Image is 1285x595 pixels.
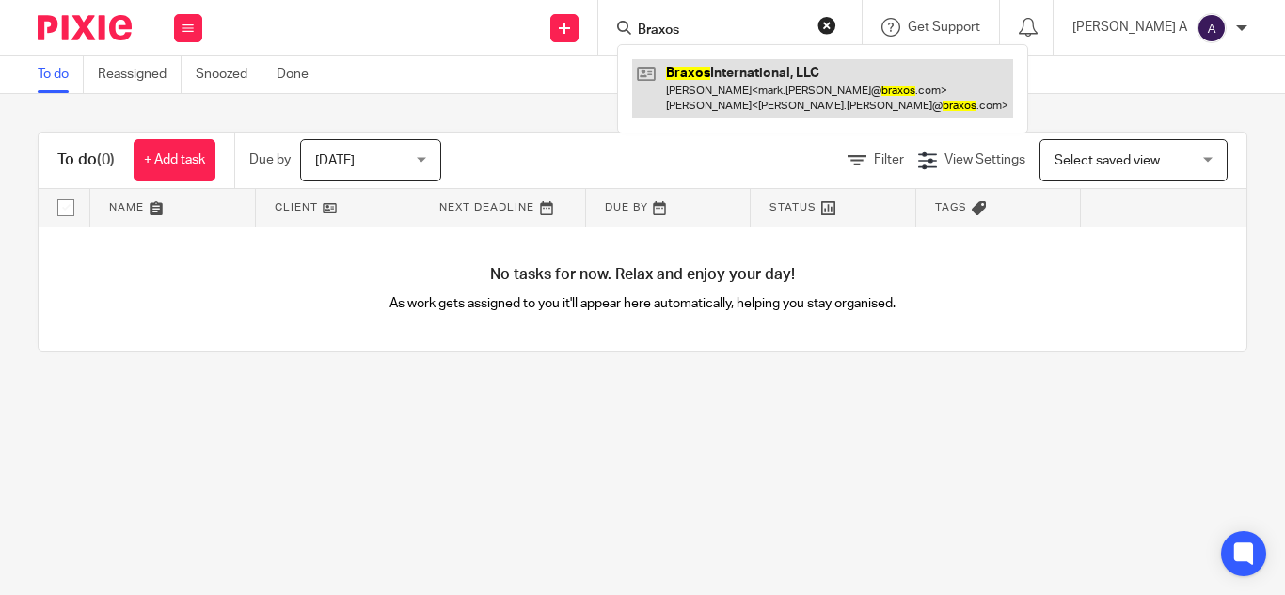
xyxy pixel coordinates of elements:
[908,21,980,34] span: Get Support
[39,265,1246,285] h4: No tasks for now. Relax and enjoy your day!
[38,15,132,40] img: Pixie
[196,56,262,93] a: Snoozed
[249,150,291,169] p: Due by
[935,202,967,212] span: Tags
[97,152,115,167] span: (0)
[1055,154,1160,167] span: Select saved view
[277,56,323,93] a: Done
[38,56,84,93] a: To do
[341,294,944,313] p: As work gets assigned to you it'll appear here automatically, helping you stay organised.
[1197,13,1227,43] img: svg%3E
[315,154,355,167] span: [DATE]
[1072,18,1187,37] p: [PERSON_NAME] A
[57,150,115,170] h1: To do
[874,153,904,166] span: Filter
[817,16,836,35] button: Clear
[944,153,1025,166] span: View Settings
[134,139,215,181] a: + Add task
[636,23,805,39] input: Search
[98,56,182,93] a: Reassigned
